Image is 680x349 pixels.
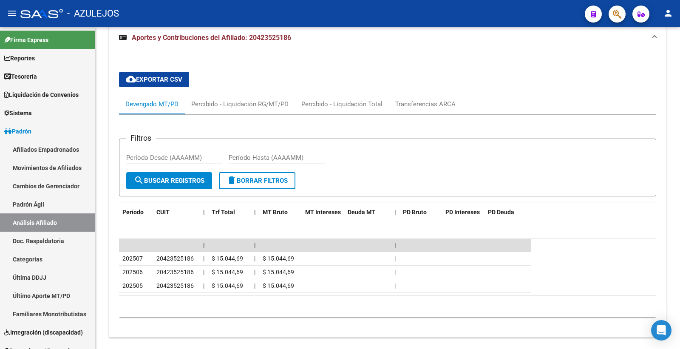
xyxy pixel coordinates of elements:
[212,255,243,262] span: $ 15.044,69
[4,35,48,45] span: Firma Express
[348,209,375,216] span: Deuda MT
[126,76,182,83] span: Exportar CSV
[254,209,256,216] span: |
[191,99,289,109] div: Percibido - Liquidación RG/MT/PD
[212,209,235,216] span: Trf Total
[254,255,255,262] span: |
[4,72,37,81] span: Tesorería
[251,203,259,221] datatable-header-cell: |
[394,242,396,249] span: |
[119,72,189,87] button: Exportar CSV
[122,255,143,262] span: 202507
[203,269,204,275] span: |
[254,269,255,275] span: |
[394,209,396,216] span: |
[156,255,194,262] span: 20423525186
[344,203,391,221] datatable-header-cell: Deuda MT
[119,203,153,221] datatable-header-cell: Período
[203,242,205,249] span: |
[134,177,204,184] span: Buscar Registros
[301,99,382,109] div: Percibido - Liquidación Total
[263,209,288,216] span: MT Bruto
[126,172,212,189] button: Buscar Registros
[203,255,204,262] span: |
[156,282,194,289] span: 20423525186
[122,209,144,216] span: Período
[109,51,666,338] div: Aportes y Contribuciones del Afiliado: 20423525186
[125,99,178,109] div: Devengado MT/PD
[651,320,671,340] div: Open Intercom Messenger
[134,175,144,185] mat-icon: search
[254,242,256,249] span: |
[200,203,208,221] datatable-header-cell: |
[122,282,143,289] span: 202505
[153,203,200,221] datatable-header-cell: CUIT
[305,209,341,216] span: MT Intereses
[219,172,295,189] button: Borrar Filtros
[302,203,344,221] datatable-header-cell: MT Intereses
[403,209,427,216] span: PD Bruto
[212,269,243,275] span: $ 15.044,69
[394,269,396,275] span: |
[212,282,243,289] span: $ 15.044,69
[259,203,302,221] datatable-header-cell: MT Bruto
[203,209,205,216] span: |
[395,99,456,109] div: Transferencias ARCA
[4,54,35,63] span: Reportes
[263,282,294,289] span: $ 15.044,69
[67,4,119,23] span: - AZULEJOS
[254,282,255,289] span: |
[156,209,170,216] span: CUIT
[109,24,666,51] mat-expansion-panel-header: Aportes y Contribuciones del Afiliado: 20423525186
[263,255,294,262] span: $ 15.044,69
[394,255,396,262] span: |
[227,177,288,184] span: Borrar Filtros
[663,8,673,18] mat-icon: person
[4,90,79,99] span: Liquidación de Convenios
[399,203,442,221] datatable-header-cell: PD Bruto
[156,269,194,275] span: 20423525186
[132,34,291,42] span: Aportes y Contribuciones del Afiliado: 20423525186
[394,282,396,289] span: |
[126,74,136,84] mat-icon: cloud_download
[208,203,251,221] datatable-header-cell: Trf Total
[488,209,514,216] span: PD Deuda
[391,203,399,221] datatable-header-cell: |
[126,132,156,144] h3: Filtros
[203,282,204,289] span: |
[445,209,480,216] span: PD Intereses
[4,328,83,337] span: Integración (discapacidad)
[442,203,484,221] datatable-header-cell: PD Intereses
[227,175,237,185] mat-icon: delete
[122,269,143,275] span: 202506
[484,203,531,221] datatable-header-cell: PD Deuda
[4,108,32,118] span: Sistema
[263,269,294,275] span: $ 15.044,69
[4,127,31,136] span: Padrón
[7,8,17,18] mat-icon: menu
